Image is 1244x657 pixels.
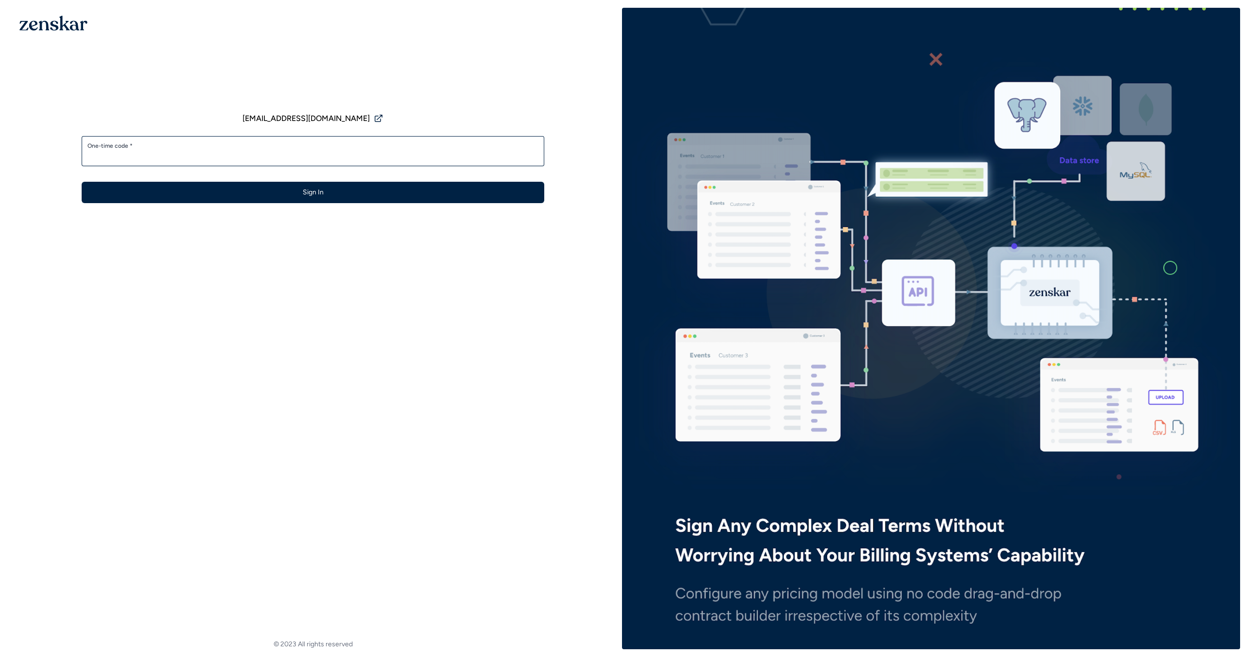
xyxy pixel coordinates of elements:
span: [EMAIL_ADDRESS][DOMAIN_NAME] [242,113,370,124]
button: Sign In [82,182,544,203]
label: One-time code * [87,142,538,150]
footer: © 2023 All rights reserved [4,640,622,649]
img: 1OGAJ2xQqyY4LXKgY66KYq0eOWRCkrZdAb3gUhuVAqdWPZE9SRJmCz+oDMSn4zDLXe31Ii730ItAGKgCKgCCgCikA4Av8PJUP... [19,16,87,31]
